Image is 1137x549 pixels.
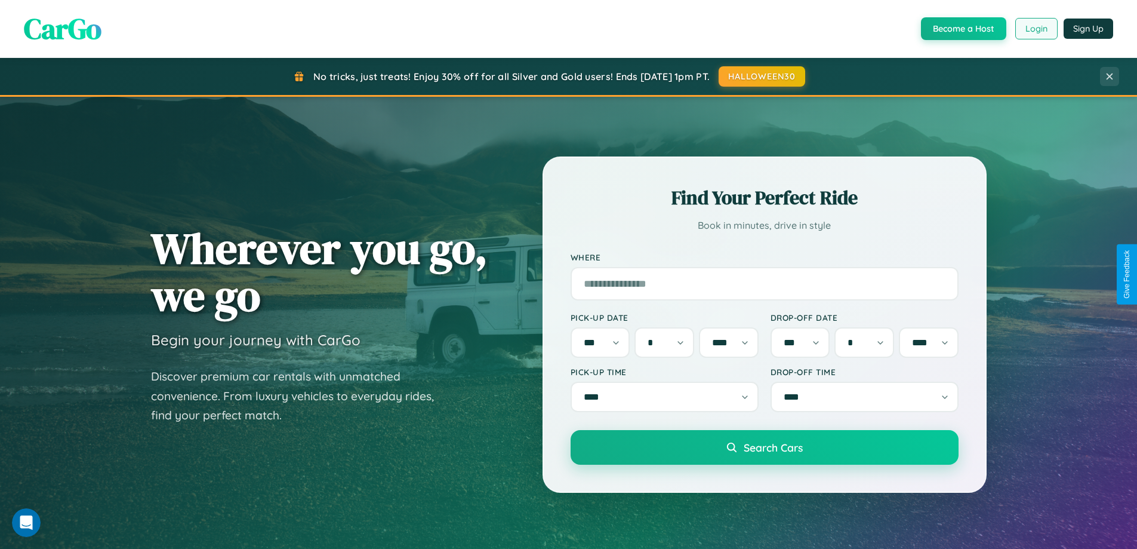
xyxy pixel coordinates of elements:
[571,185,959,211] h2: Find Your Perfect Ride
[719,66,805,87] button: HALLOWEEN30
[771,367,959,377] label: Drop-off Time
[151,331,360,349] h3: Begin your journey with CarGo
[1015,18,1058,39] button: Login
[921,17,1006,40] button: Become a Host
[313,70,710,82] span: No tricks, just treats! Enjoy 30% off for all Silver and Gold users! Ends [DATE] 1pm PT.
[12,508,41,537] iframe: Intercom live chat
[771,312,959,323] label: Drop-off Date
[151,225,488,319] h1: Wherever you go, we go
[744,441,803,454] span: Search Cars
[151,367,449,425] p: Discover premium car rentals with unmatched convenience. From luxury vehicles to everyday rides, ...
[571,367,759,377] label: Pick-up Time
[571,252,959,262] label: Where
[571,217,959,234] p: Book in minutes, drive in style
[571,430,959,465] button: Search Cars
[1123,250,1131,299] div: Give Feedback
[24,9,101,48] span: CarGo
[571,312,759,323] label: Pick-up Date
[1064,19,1113,39] button: Sign Up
